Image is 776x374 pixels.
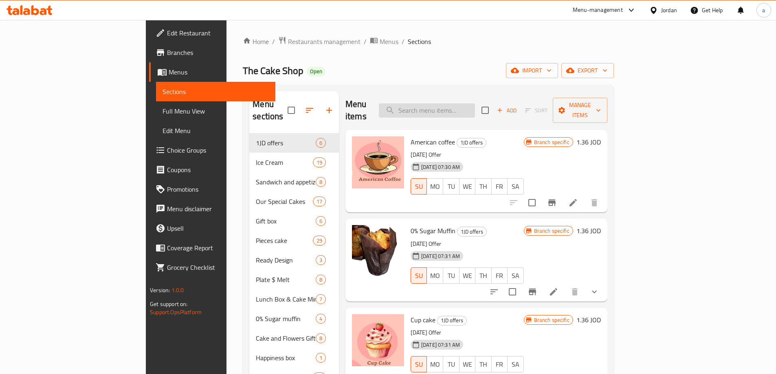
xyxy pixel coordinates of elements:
[430,359,440,370] span: MO
[256,353,315,363] span: Happiness box
[446,181,456,192] span: TU
[167,184,269,194] span: Promotions
[316,315,325,323] span: 4
[149,160,275,179] a: Coupons
[479,270,488,282] span: TH
[167,28,269,38] span: Edit Restaurant
[531,138,573,146] span: Branch specific
[437,316,466,325] span: 1JD offers
[313,237,325,245] span: 29
[443,356,459,372] button: TU
[411,150,524,160] p: [DATE] Offer
[511,270,520,282] span: SA
[589,287,599,297] svg: Show Choices
[457,138,486,147] span: 1JD offers
[163,106,269,116] span: Full Menu View
[150,307,202,317] a: Support.OpsPlatform
[249,153,339,172] div: Ice Cream19
[411,239,524,249] p: [DATE] Offer
[520,104,553,117] span: Select section first
[494,104,520,117] span: Add item
[504,283,521,300] span: Select to update
[459,178,475,195] button: WE
[414,359,424,370] span: SU
[167,262,269,272] span: Grocery Checklist
[256,197,312,206] span: Our Special Cakes
[156,121,275,140] a: Edit Menu
[316,138,326,148] div: items
[762,6,765,15] span: a
[475,356,491,372] button: TH
[370,36,398,47] a: Menus
[283,102,300,119] span: Select all sections
[167,145,269,155] span: Choice Groups
[307,67,325,77] div: Open
[256,333,315,343] span: Cake and Flowers Gift
[256,236,312,245] span: Pieces cake
[149,43,275,62] a: Branches
[477,102,494,119] span: Select section
[426,178,443,195] button: MO
[443,178,459,195] button: TU
[523,282,542,302] button: Branch-specific-item
[411,225,455,237] span: 0% Sugar Muffin
[352,225,404,277] img: 0% Sugar Muffin
[463,270,472,282] span: WE
[512,66,552,76] span: import
[316,256,325,264] span: 3
[313,159,325,166] span: 19
[507,356,523,372] button: SA
[256,255,315,265] span: Ready Design
[463,359,472,370] span: WE
[379,103,475,118] input: search
[307,68,325,75] span: Open
[256,157,312,167] div: Ice Cream
[414,270,424,282] span: SU
[313,236,326,245] div: items
[149,238,275,258] a: Coverage Report
[576,136,601,148] h6: 1.36 JOD
[149,219,275,238] a: Upsell
[167,243,269,253] span: Coverage Report
[256,294,315,304] div: Lunch Box & Cake Mini
[149,179,275,199] a: Promotions
[156,101,275,121] a: Full Menu View
[585,193,604,212] button: delete
[149,140,275,160] a: Choice Groups
[149,62,275,82] a: Menus
[256,314,315,324] span: 0% Sugar muffin
[167,223,269,233] span: Upsell
[408,37,431,46] span: Sections
[414,181,424,192] span: SU
[319,101,339,120] button: Add section
[171,285,184,295] span: 1.0.0
[446,359,456,370] span: TU
[568,198,578,208] a: Edit menu item
[167,165,269,175] span: Coupons
[249,250,339,270] div: Ready Design3
[484,282,504,302] button: sort-choices
[316,314,326,324] div: items
[576,225,601,236] h6: 1.36 JOD
[316,275,326,284] div: items
[568,66,607,76] span: export
[316,139,325,147] span: 6
[542,193,562,212] button: Branch-specific-item
[411,356,427,372] button: SU
[411,136,455,148] span: American coffee
[494,104,520,117] button: Add
[249,309,339,328] div: 0% Sugar muffin4
[495,181,504,192] span: FR
[352,136,404,188] img: American coffee
[426,267,443,284] button: MO
[316,354,325,362] span: 1
[249,348,339,367] div: Happiness box1
[457,227,487,236] div: 1JD offers
[459,356,475,372] button: WE
[565,282,585,302] button: delete
[511,359,520,370] span: SA
[316,294,326,304] div: items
